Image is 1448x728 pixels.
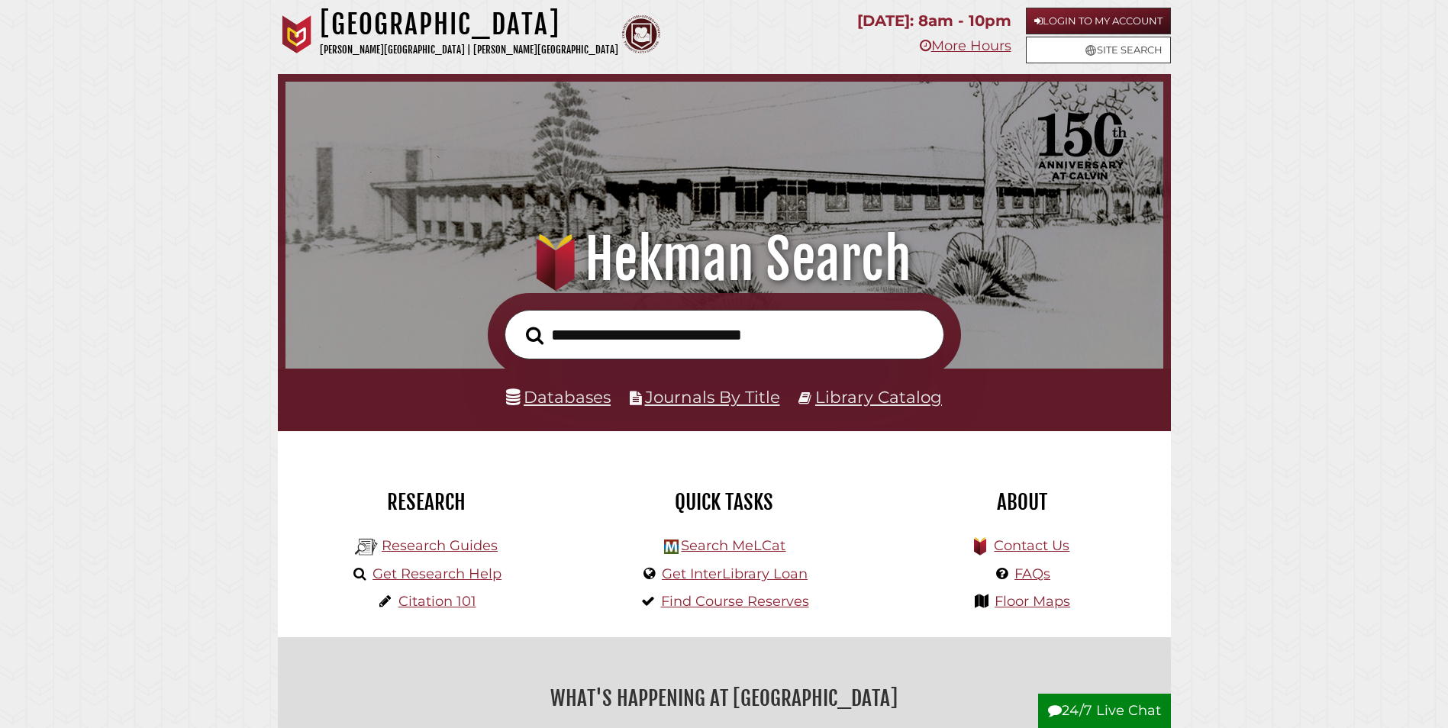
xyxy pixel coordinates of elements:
img: Hekman Library Logo [664,540,679,554]
h2: Quick Tasks [587,489,862,515]
a: Find Course Reserves [661,593,809,610]
a: Login to My Account [1026,8,1171,34]
button: Search [518,322,551,350]
a: Citation 101 [398,593,476,610]
a: Floor Maps [995,593,1070,610]
a: Databases [506,387,611,407]
a: Library Catalog [815,387,942,407]
a: Research Guides [382,537,498,554]
img: Calvin Theological Seminary [622,15,660,53]
a: Get InterLibrary Loan [662,565,808,582]
h2: Research [289,489,564,515]
p: [PERSON_NAME][GEOGRAPHIC_DATA] | [PERSON_NAME][GEOGRAPHIC_DATA] [320,41,618,59]
a: FAQs [1014,565,1050,582]
img: Calvin University [278,15,316,53]
a: Journals By Title [645,387,780,407]
p: [DATE]: 8am - 10pm [857,8,1011,34]
a: Get Research Help [372,565,501,582]
a: Site Search [1026,37,1171,63]
h2: What's Happening at [GEOGRAPHIC_DATA] [289,681,1159,716]
a: More Hours [920,37,1011,54]
a: Search MeLCat [681,537,785,554]
h2: About [885,489,1159,515]
img: Hekman Library Logo [355,536,378,559]
h1: [GEOGRAPHIC_DATA] [320,8,618,41]
h1: Hekman Search [307,226,1141,293]
a: Contact Us [994,537,1069,554]
i: Search [526,326,543,345]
